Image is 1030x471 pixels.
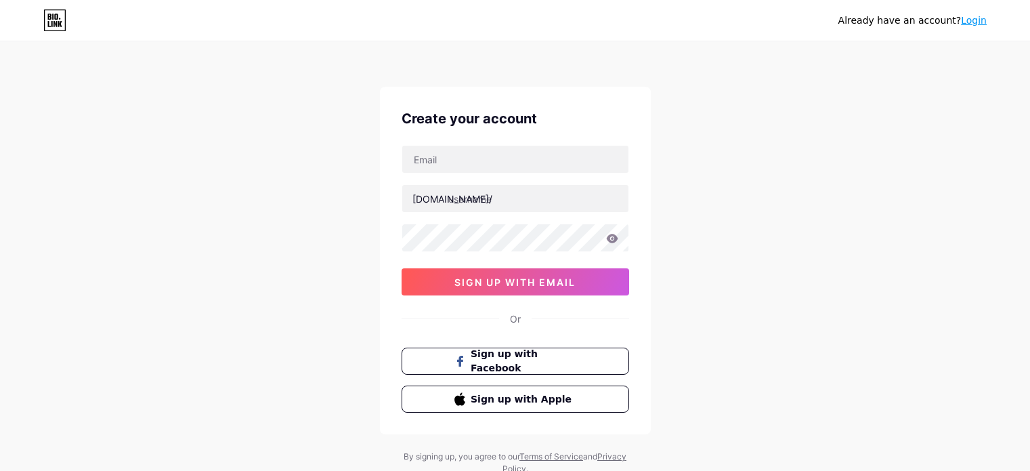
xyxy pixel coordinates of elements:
button: Sign up with Apple [402,386,629,413]
input: Email [402,146,628,173]
button: Sign up with Facebook [402,348,629,375]
span: sign up with email [454,277,576,288]
a: Login [961,15,987,26]
span: Sign up with Facebook [471,347,576,375]
a: Terms of Service [519,451,583,462]
div: Already have an account? [838,14,987,28]
input: username [402,185,628,212]
span: Sign up with Apple [471,392,576,407]
div: Create your account [402,108,629,129]
button: sign up with email [402,268,629,295]
div: Or [510,312,521,326]
div: [DOMAIN_NAME]/ [412,192,492,206]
